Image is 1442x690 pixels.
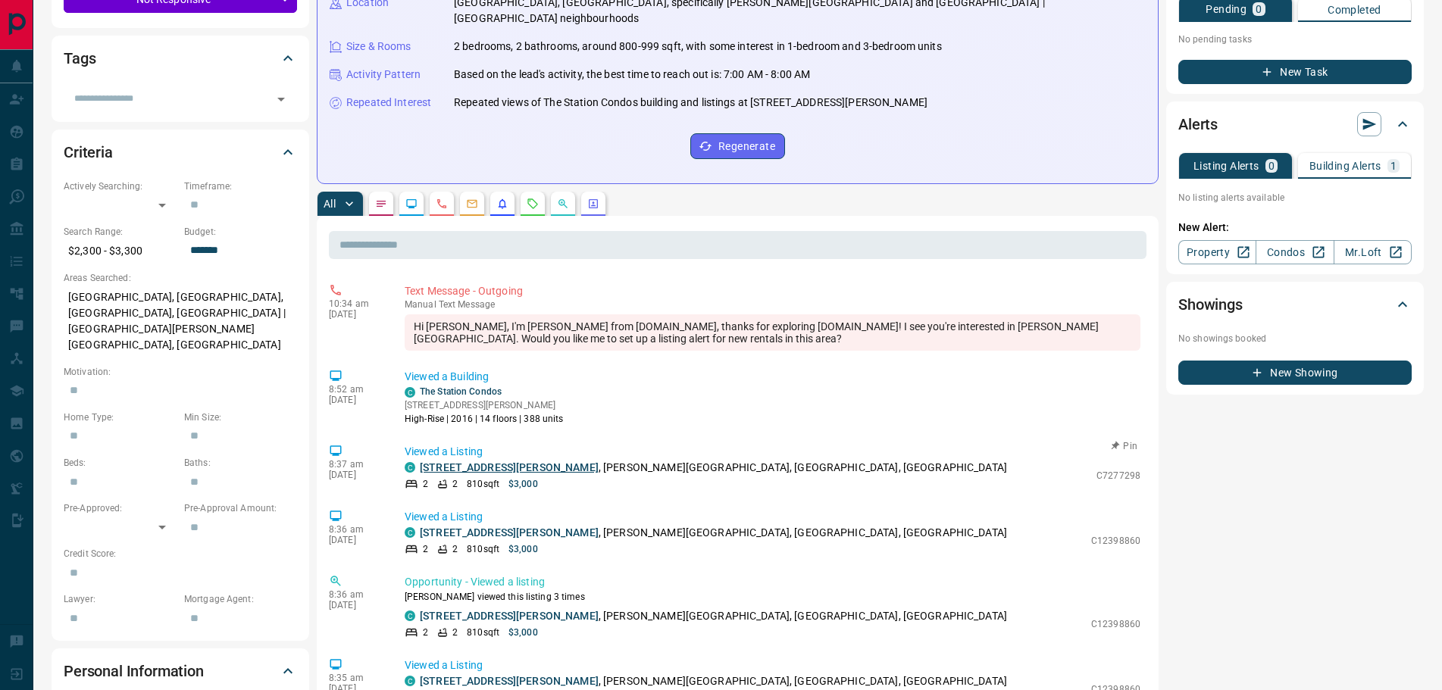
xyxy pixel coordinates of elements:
[467,542,499,556] p: 810 sqft
[64,40,297,76] div: Tags
[1091,617,1140,631] p: C12398860
[405,369,1140,385] p: Viewed a Building
[64,225,177,239] p: Search Range:
[1178,292,1243,317] h2: Showings
[64,271,297,285] p: Areas Searched:
[64,140,113,164] h2: Criteria
[324,198,336,209] p: All
[405,610,415,621] div: condos.ca
[1328,5,1381,15] p: Completed
[329,535,382,545] p: [DATE]
[420,526,599,539] a: [STREET_ADDRESS][PERSON_NAME]
[346,67,421,83] p: Activity Pattern
[329,298,382,309] p: 10:34 am
[375,198,387,210] svg: Notes
[420,525,1007,541] p: , [PERSON_NAME][GEOGRAPHIC_DATA], [GEOGRAPHIC_DATA], [GEOGRAPHIC_DATA]
[405,387,415,398] div: condos.ca
[184,592,297,606] p: Mortgage Agent:
[184,501,297,515] p: Pre-Approval Amount:
[405,314,1140,351] div: Hi [PERSON_NAME], I'm [PERSON_NAME] from [DOMAIN_NAME], thanks for exploring [DOMAIN_NAME]! I see...
[423,626,428,639] p: 2
[1268,161,1275,171] p: 0
[420,675,599,687] a: [STREET_ADDRESS][PERSON_NAME]
[64,134,297,170] div: Criteria
[64,411,177,424] p: Home Type:
[329,395,382,405] p: [DATE]
[1178,286,1412,323] div: Showings
[508,626,538,639] p: $3,000
[1178,106,1412,142] div: Alerts
[1178,28,1412,51] p: No pending tasks
[1178,191,1412,205] p: No listing alerts available
[405,527,415,538] div: condos.ca
[329,459,382,470] p: 8:37 am
[64,285,297,357] p: [GEOGRAPHIC_DATA], [GEOGRAPHIC_DATA], [GEOGRAPHIC_DATA], [GEOGRAPHIC_DATA] | [GEOGRAPHIC_DATA][PE...
[420,460,1007,476] p: , [PERSON_NAME][GEOGRAPHIC_DATA], [GEOGRAPHIC_DATA], [GEOGRAPHIC_DATA]
[420,386,502,397] a: The Station Condos
[1309,161,1381,171] p: Building Alerts
[508,477,538,491] p: $3,000
[329,600,382,610] p: [DATE]
[420,461,599,473] a: [STREET_ADDRESS][PERSON_NAME]
[1091,534,1140,548] p: C12398860
[64,456,177,470] p: Beds:
[452,542,458,556] p: 2
[690,133,785,159] button: Regenerate
[405,657,1140,673] p: Viewed a Listing
[184,411,297,424] p: Min Size:
[329,470,382,480] p: [DATE]
[329,309,382,320] p: [DATE]
[184,180,297,193] p: Timeframe:
[405,299,1140,310] p: Text Message
[1256,240,1334,264] a: Condos
[420,608,1007,624] p: , [PERSON_NAME][GEOGRAPHIC_DATA], [GEOGRAPHIC_DATA], [GEOGRAPHIC_DATA]
[405,444,1140,460] p: Viewed a Listing
[329,589,382,600] p: 8:36 am
[467,477,499,491] p: 810 sqft
[452,477,458,491] p: 2
[405,509,1140,525] p: Viewed a Listing
[405,283,1140,299] p: Text Message - Outgoing
[1178,60,1412,84] button: New Task
[1178,240,1256,264] a: Property
[271,89,292,110] button: Open
[467,626,499,639] p: 810 sqft
[64,46,95,70] h2: Tags
[1206,4,1247,14] p: Pending
[1256,4,1262,14] p: 0
[405,412,564,426] p: High-Rise | 2016 | 14 floors | 388 units
[420,610,599,622] a: [STREET_ADDRESS][PERSON_NAME]
[436,198,448,210] svg: Calls
[508,542,538,556] p: $3,000
[346,39,411,55] p: Size & Rooms
[1178,220,1412,236] p: New Alert:
[405,299,436,310] span: manual
[454,67,810,83] p: Based on the lead's activity, the best time to reach out is: 7:00 AM - 8:00 AM
[329,524,382,535] p: 8:36 am
[1103,439,1146,453] button: Pin
[452,626,458,639] p: 2
[184,456,297,470] p: Baths:
[454,39,942,55] p: 2 bedrooms, 2 bathrooms, around 800-999 sqft, with some interest in 1-bedroom and 3-bedroom units
[405,590,1140,604] p: [PERSON_NAME] viewed this listing 3 times
[329,673,382,683] p: 8:35 am
[184,225,297,239] p: Budget:
[64,239,177,264] p: $2,300 - $3,300
[64,365,297,379] p: Motivation:
[64,180,177,193] p: Actively Searching:
[557,198,569,210] svg: Opportunities
[1193,161,1259,171] p: Listing Alerts
[1334,240,1412,264] a: Mr.Loft
[1390,161,1397,171] p: 1
[405,574,1140,590] p: Opportunity - Viewed a listing
[405,398,564,412] p: [STREET_ADDRESS][PERSON_NAME]
[420,673,1007,689] p: , [PERSON_NAME][GEOGRAPHIC_DATA], [GEOGRAPHIC_DATA], [GEOGRAPHIC_DATA]
[405,462,415,473] div: condos.ca
[423,542,428,556] p: 2
[454,95,927,111] p: Repeated views of The Station Condos building and listings at [STREET_ADDRESS][PERSON_NAME]
[346,95,431,111] p: Repeated Interest
[1178,112,1218,136] h2: Alerts
[64,501,177,515] p: Pre-Approved:
[1178,332,1412,345] p: No showings booked
[496,198,508,210] svg: Listing Alerts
